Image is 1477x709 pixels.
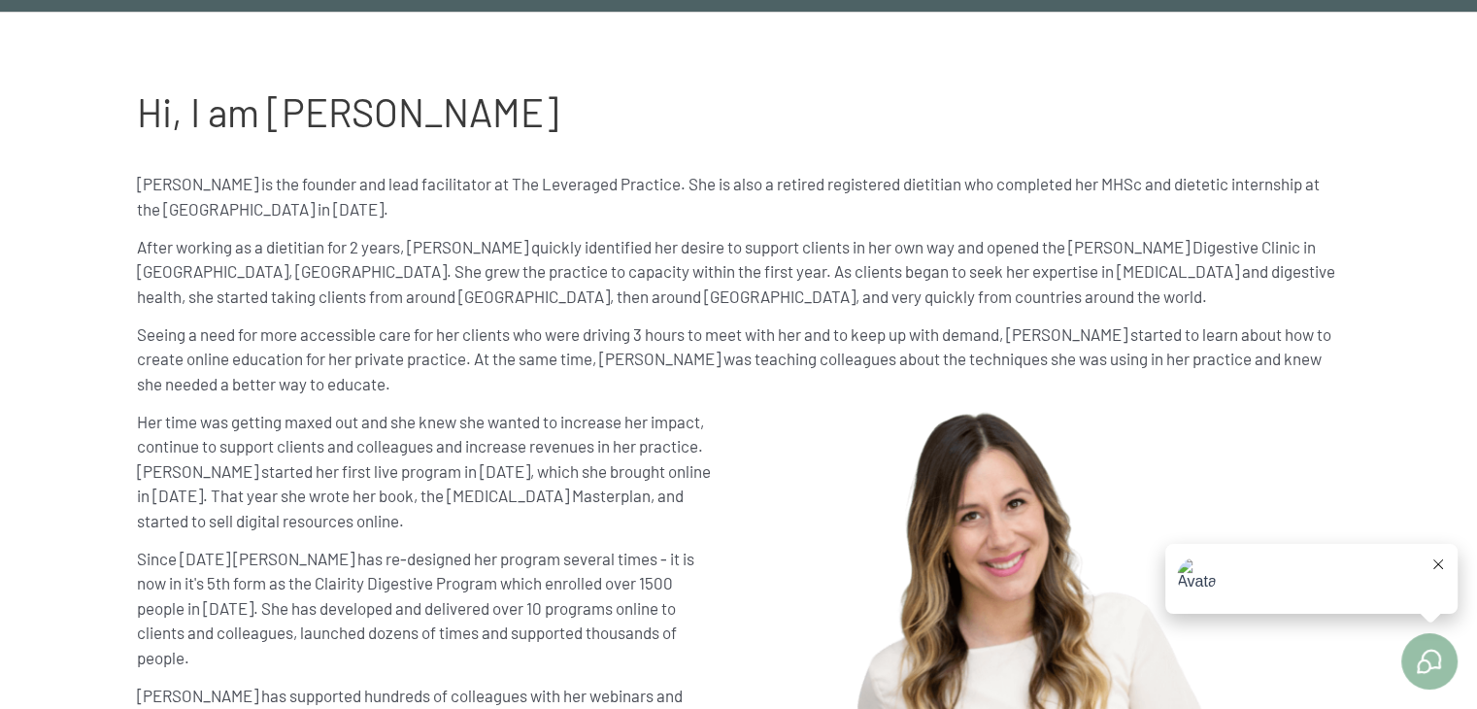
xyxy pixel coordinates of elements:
[137,547,720,671] p: Since [DATE] [PERSON_NAME] has re-designed her program several times - it is now in it's 5th form...
[137,88,558,135] span: Hi, I am [PERSON_NAME]
[137,235,1341,310] p: After working as a dietitian for 2 years, [PERSON_NAME] quickly identified her desire to support ...
[137,322,1341,397] p: Seeing a need for more accessible care for her clients who were driving 3 hours to meet with her ...
[137,172,1341,221] p: [PERSON_NAME] is the founder and lead facilitator at The Leveraged Practice. She is also a retire...
[137,410,720,534] p: Her time was getting maxed out and she knew she wanted to increase her impact, continue to suppor...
